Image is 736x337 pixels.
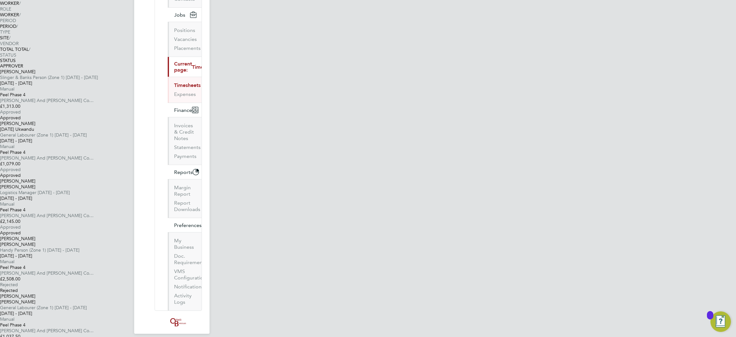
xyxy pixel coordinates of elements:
[169,317,188,327] img: oneillandbrennan-logo-retina.png
[174,36,197,42] a: Vacancies
[168,218,213,232] button: Preferences
[174,144,201,150] a: Statements
[192,64,218,70] span: Timesheets
[174,61,192,73] span: Current page:
[174,91,196,97] a: Expenses
[174,27,195,33] a: Positions
[174,268,209,281] a: VMS Configurations
[168,103,203,117] button: Finance
[174,12,185,18] span: Jobs
[174,253,207,265] a: Doc. Requirements
[47,247,80,253] span: [DATE] - [DATE]
[174,107,192,113] span: Finance
[174,200,200,212] a: Report Downloads
[9,35,11,41] span: /
[174,153,196,159] a: Payments
[155,317,202,327] a: Go to home page
[38,190,70,195] span: [DATE] - [DATE]
[168,77,202,103] div: Current page:Timesheets
[174,169,193,175] span: Reports
[174,293,192,305] a: Activity Logs
[19,0,21,6] span: /
[168,57,230,77] button: Current page:Timesheets
[55,132,87,138] span: [DATE] - [DATE]
[174,82,201,88] a: Timesheets
[174,222,202,228] span: Preferences
[174,238,194,250] a: My Business
[19,12,21,18] span: /
[168,22,202,57] div: Jobs
[168,8,202,22] button: Jobs
[66,74,98,80] span: [DATE] - [DATE]
[55,305,87,310] span: [DATE] - [DATE]
[710,311,731,332] button: Open Resource Center, 12 new notifications
[174,45,201,51] a: Placements
[168,165,204,179] button: Reports
[174,122,194,141] a: Invoices & Credit Notes
[174,284,204,290] a: Notifications
[174,184,191,197] a: Margin Report
[29,46,30,52] span: /
[16,23,18,29] span: /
